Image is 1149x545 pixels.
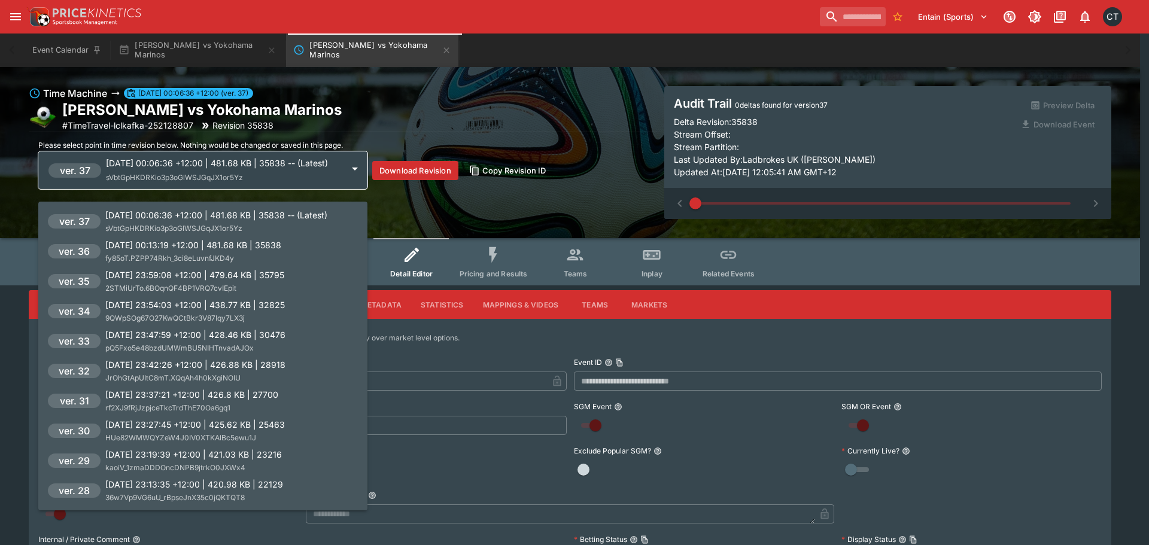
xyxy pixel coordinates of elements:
h6: ver. 32 [59,364,90,378]
p: [DATE] 00:06:36 +12:00 | 481.68 KB | 35838 -- (Latest) [105,209,327,221]
p: [DATE] 00:13:19 +12:00 | 481.68 KB | 35838 [105,239,281,251]
h6: ver. 28 [59,483,90,498]
span: 36w7Vp9VG6uU_rBpseJnX35c0jQKTQT8 [105,493,245,502]
p: [DATE] 23:47:59 +12:00 | 428.46 KB | 30476 [105,328,285,341]
p: [DATE] 23:54:03 +12:00 | 438.77 KB | 32825 [105,299,285,311]
h6: ver. 33 [59,334,90,348]
p: [DATE] 23:59:08 +12:00 | 479.64 KB | 35795 [105,269,284,281]
h6: ver. 37 [59,214,90,229]
p: [DATE] 23:19:39 +12:00 | 421.03 KB | 23216 [105,448,282,461]
p: [DATE] 23:37:21 +12:00 | 426.8 KB | 27700 [105,388,278,401]
span: fy85oT.PZPP74Rkh_3ci8eLuvnfJKD4y [105,254,234,263]
h6: ver. 35 [59,274,90,288]
p: [DATE] 23:13:35 +12:00 | 420.98 KB | 22129 [105,478,283,491]
p: [DATE] 23:27:45 +12:00 | 425.62 KB | 25463 [105,418,285,431]
h6: ver. 34 [59,304,90,318]
span: 2STMiUrTo.6BOqnQF4BP1VRQ7cvIEpit [105,284,236,293]
span: JrOhGtApUItC8mT.XQqAh4h0kXgiNOIU [105,373,241,382]
h6: ver. 29 [59,453,90,468]
span: rf2XJ9fRjJzpjceTkcTrdThE70Oa6gq1 [105,403,230,412]
h6: ver. 30 [59,424,90,438]
p: [DATE] 23:42:26 +12:00 | 426.88 KB | 28918 [105,358,285,371]
span: pQ5Fxo5e48bzdUMWmBU5NIHTnvadAJOx [105,343,254,352]
h6: ver. 36 [59,244,90,258]
span: kaoiV_1zmaDDDOncDNPB9jtrkO0JXWx4 [105,463,245,472]
span: 9QWpSOg67O27KwQCtBkr3V87Iqy7LX3j [105,313,245,322]
h6: ver. 31 [60,394,89,408]
span: sVbtGpHKDRKio3p3oGlWSJGqJX1or5Yz [105,224,242,233]
span: HUe82WMWQYZeW4J0IV0XTKAlBc5ewu1J [105,433,256,442]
